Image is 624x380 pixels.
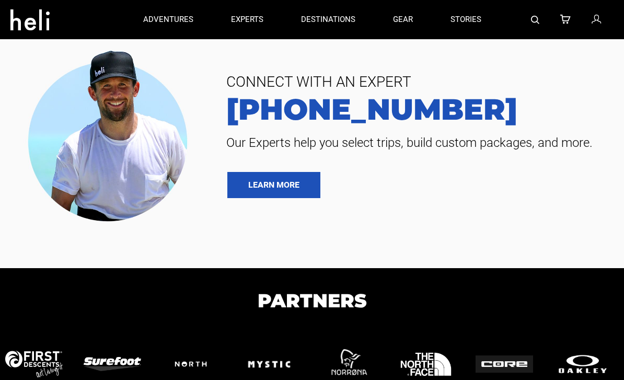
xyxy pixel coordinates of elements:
[476,355,544,373] img: logo
[218,95,608,124] a: [PHONE_NUMBER]
[554,353,622,376] img: logo
[5,351,73,377] img: logo
[231,14,263,25] p: experts
[218,134,608,151] span: Our Experts help you select trips, build custom packages, and more.
[531,16,539,24] img: search-bar-icon.svg
[162,349,230,379] img: logo
[20,42,203,226] img: contact our team
[143,14,193,25] p: adventures
[227,172,320,198] a: LEARN MORE
[301,14,355,25] p: destinations
[84,357,152,371] img: logo
[218,70,608,95] span: CONNECT WITH AN EXPERT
